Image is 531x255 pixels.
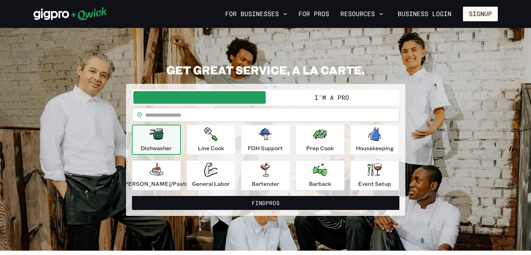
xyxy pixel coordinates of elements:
[392,7,457,21] a: Business Login
[241,125,290,155] button: FOH Support
[358,180,391,188] p: Event Setup
[141,144,172,152] p: Dishwasher
[132,125,181,155] button: Dishwasher
[122,180,191,188] p: [PERSON_NAME]/Pastry
[248,144,283,152] p: FOH Support
[296,160,345,190] button: Barback
[186,160,235,190] button: General Labor
[306,144,334,152] p: Prep Cook
[192,180,230,188] p: General Labor
[132,196,399,210] button: FindPros
[133,91,266,104] button: I'm a Business
[252,180,279,188] p: Bartender
[198,144,224,152] p: Line Cook
[296,8,332,20] a: For Pros
[296,125,345,155] button: Prep Cook
[222,8,290,20] button: For Businesses
[350,125,399,155] button: Housekeeping
[350,160,399,190] button: Event Setup
[463,7,498,21] button: Signup
[241,160,290,190] button: Bartender
[126,63,405,77] h2: GET GREAT SERVICE, A LA CARTE.
[132,160,181,190] button: [PERSON_NAME]/Pastry
[356,144,394,152] p: Housekeeping
[309,180,331,188] p: Barback
[186,125,235,155] button: Line Cook
[266,91,398,104] button: I'm a Pro
[338,8,386,20] button: Resources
